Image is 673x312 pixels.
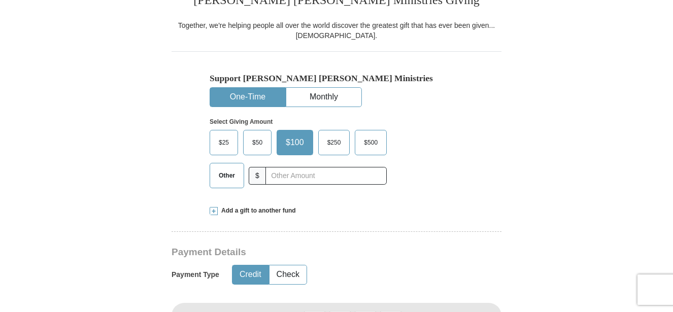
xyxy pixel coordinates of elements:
[359,135,383,150] span: $500
[265,167,387,185] input: Other Amount
[270,265,307,284] button: Check
[210,88,285,107] button: One-Time
[172,247,430,258] h3: Payment Details
[322,135,346,150] span: $250
[249,167,266,185] span: $
[210,73,463,84] h5: Support [PERSON_NAME] [PERSON_NAME] Ministries
[214,168,240,183] span: Other
[172,20,501,41] div: Together, we're helping people all over the world discover the greatest gift that has ever been g...
[172,270,219,279] h5: Payment Type
[286,88,361,107] button: Monthly
[281,135,309,150] span: $100
[218,206,296,215] span: Add a gift to another fund
[214,135,234,150] span: $25
[232,265,268,284] button: Credit
[210,118,273,125] strong: Select Giving Amount
[247,135,267,150] span: $50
